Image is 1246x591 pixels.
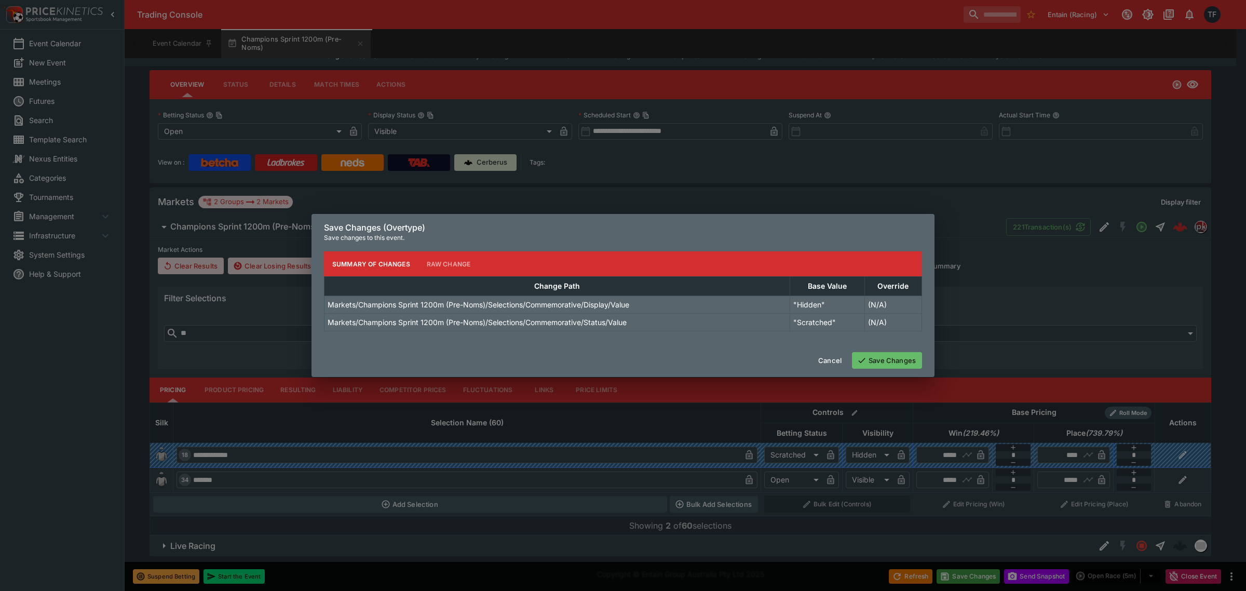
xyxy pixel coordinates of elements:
[324,277,790,296] th: Change Path
[790,277,864,296] th: Base Value
[864,277,922,296] th: Override
[324,251,418,276] button: Summary of Changes
[812,352,848,369] button: Cancel
[790,314,864,331] td: "Scratched"
[328,317,627,328] p: Markets/Champions Sprint 1200m (Pre-Noms)/Selections/Commemorative/Status/Value
[864,296,922,314] td: (N/A)
[418,251,479,276] button: Raw Change
[324,222,922,233] h6: Save Changes (Overtype)
[852,352,922,369] button: Save Changes
[864,314,922,331] td: (N/A)
[790,296,864,314] td: "Hidden"
[324,233,922,243] p: Save changes to this event.
[328,299,629,310] p: Markets/Champions Sprint 1200m (Pre-Noms)/Selections/Commemorative/Display/Value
